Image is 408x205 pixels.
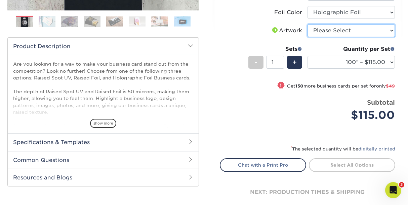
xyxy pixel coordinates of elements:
strong: 150 [295,83,303,89]
h2: Specifications & Templates [8,133,199,151]
img: Business Cards 03 [61,15,78,27]
span: only [376,83,395,89]
div: Foil Color [274,8,302,16]
img: Business Cards 01 [16,13,33,30]
small: The selected quantity will be [291,146,395,151]
p: Are you looking for a way to make your business card stand out from the competition? Look no furt... [13,61,193,191]
a: Select All Options [309,158,395,172]
img: Business Cards 05 [106,16,123,27]
a: Chat with a Print Pro [220,158,306,172]
iframe: Intercom live chat [385,182,401,198]
div: $115.00 [313,107,395,123]
div: Quantity per Set [308,45,395,53]
h2: Product Description [8,38,199,55]
img: Business Cards 06 [129,16,146,27]
img: Business Cards 07 [151,16,168,27]
h2: Common Questions [8,151,199,169]
a: digitally printed [358,146,395,151]
small: Get more business cards per set for [287,83,395,90]
span: show more [90,119,116,128]
iframe: Google Customer Reviews [2,184,57,203]
img: Business Cards 04 [84,15,100,27]
img: Business Cards 08 [174,16,191,27]
span: + [292,57,297,67]
h2: Resources and Blogs [8,169,199,186]
span: 3 [399,182,404,187]
div: Artwork [271,27,302,35]
div: Sets [248,45,302,53]
strong: Subtotal [367,99,395,106]
span: $49 [386,83,395,89]
img: Business Cards 02 [39,15,55,27]
span: - [254,57,257,67]
span: ! [280,82,282,89]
